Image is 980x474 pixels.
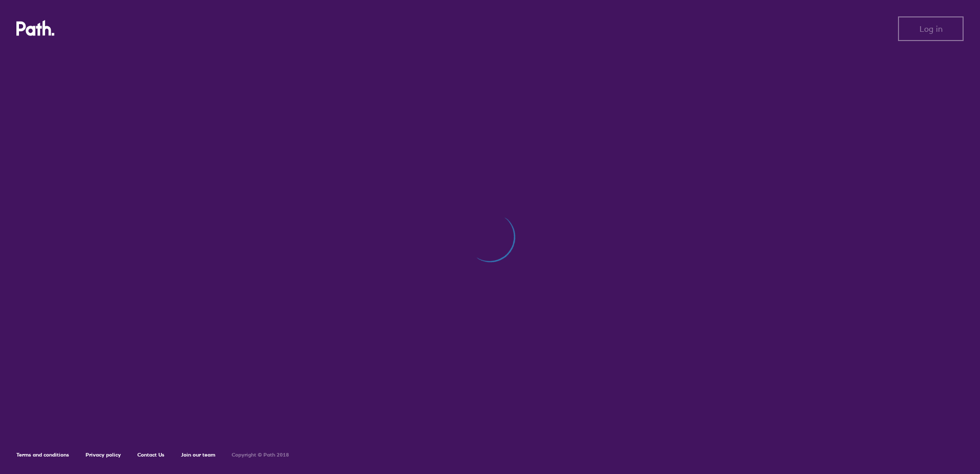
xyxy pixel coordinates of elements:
[86,451,121,458] a: Privacy policy
[898,16,964,41] button: Log in
[16,451,69,458] a: Terms and conditions
[920,24,943,33] span: Log in
[137,451,165,458] a: Contact Us
[181,451,215,458] a: Join our team
[232,452,289,458] h6: Copyright © Path 2018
